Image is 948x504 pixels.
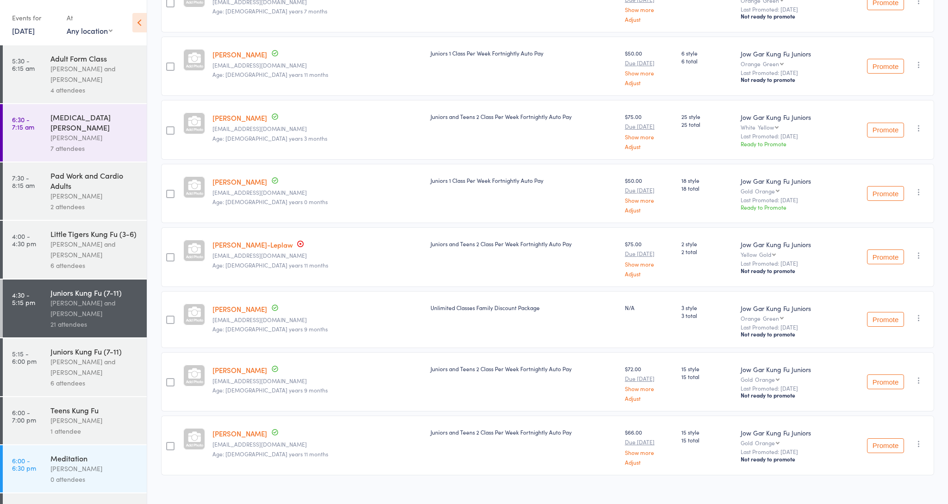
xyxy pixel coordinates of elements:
div: Juniors Kung Fu (7-11) [50,346,139,356]
small: lmps85@hotmail.com [212,378,423,384]
small: Due [DATE] [625,439,674,445]
div: Orange [755,188,775,194]
div: [PERSON_NAME] [50,132,139,143]
a: 5:15 -6:00 pmJuniors Kung Fu (7-11)[PERSON_NAME] and [PERSON_NAME]6 attendees [3,338,147,396]
a: Adjust [625,459,674,465]
a: Show more [625,261,674,267]
span: Age: [DEMOGRAPHIC_DATA] years 11 months [212,70,328,78]
div: Orange [741,315,849,321]
div: $50.00 [625,176,674,213]
small: Olgagutierrez2225@gmail.com [212,125,423,132]
a: Adjust [625,207,674,213]
a: 6:30 -7:15 am[MEDICAL_DATA][PERSON_NAME][PERSON_NAME]7 attendees [3,104,147,162]
a: 4:30 -5:15 pmJuniors Kung Fu (7-11)[PERSON_NAME] and [PERSON_NAME]21 attendees [3,280,147,337]
span: 18 style [681,176,733,184]
div: Ready to Promote [741,140,849,148]
div: Gold [741,440,849,446]
div: White [741,124,849,130]
div: Not ready to promote [741,12,849,20]
span: 18 total [681,184,733,192]
div: Little Tigers Kung Fu (3-6) [50,229,139,239]
div: Yellow [741,251,849,257]
div: Ready to Promote [741,203,849,211]
span: Age: [DEMOGRAPHIC_DATA] years 7 months [212,7,327,15]
div: Juniors and Teens 2 Class Per Week Fortnightly Auto Pay [430,112,617,120]
div: N/A [625,304,674,311]
small: rhys.whitley73@gmail.com [212,317,423,323]
a: 5:30 -6:15 amAdult Form Class[PERSON_NAME] and [PERSON_NAME]4 attendees [3,45,147,103]
a: [DATE] [12,25,35,36]
div: Events for [12,10,57,25]
div: [MEDICAL_DATA][PERSON_NAME] [50,112,139,132]
div: Green [763,315,779,321]
div: [PERSON_NAME] [50,415,139,426]
div: [PERSON_NAME] and [PERSON_NAME] [50,356,139,378]
span: Age: [DEMOGRAPHIC_DATA] years 11 months [212,261,328,269]
div: $72.00 [625,365,674,401]
div: Juniors and Teens 2 Class Per Week Fortnightly Auto Pay [430,240,617,248]
small: Last Promoted: [DATE] [741,133,849,139]
small: Last Promoted: [DATE] [741,6,849,12]
span: 25 style [681,112,733,120]
div: Juniors and Teens 2 Class Per Week Fortnightly Auto Pay [430,428,617,436]
span: Age: [DEMOGRAPHIC_DATA] years 0 months [212,198,328,205]
a: [PERSON_NAME] [212,429,267,438]
div: $75.00 [625,112,674,149]
div: Yellow [758,124,774,130]
span: 15 style [681,428,733,436]
button: Promote [867,249,904,264]
small: lmps85@hotmail.com [212,441,423,448]
div: [PERSON_NAME] and [PERSON_NAME] [50,298,139,319]
div: $66.00 [625,428,674,465]
div: Not ready to promote [741,455,849,463]
span: 6 style [681,49,733,57]
div: [PERSON_NAME] [50,191,139,201]
div: Jow Gar Kung Fu Juniors [741,176,849,186]
span: 3 total [681,311,733,319]
div: Pad Work and Cardio Adults [50,170,139,191]
a: 4:00 -4:30 pmLittle Tigers Kung Fu (3-6)[PERSON_NAME] and [PERSON_NAME]6 attendees [3,221,147,279]
button: Promote [867,312,904,327]
small: Last Promoted: [DATE] [741,197,849,203]
span: Age: [DEMOGRAPHIC_DATA] years 9 months [212,325,328,333]
div: Orange [755,440,775,446]
a: [PERSON_NAME] [212,50,267,59]
small: Due [DATE] [625,187,674,193]
a: Show more [625,6,674,12]
a: Show more [625,449,674,455]
div: Gold [759,251,771,257]
div: Not ready to promote [741,392,849,399]
div: Unlimited Classes Family Discount Package [430,304,617,311]
div: Gold [741,188,849,194]
div: 2 attendees [50,201,139,212]
div: Any location [67,25,112,36]
button: Promote [867,123,904,137]
a: [PERSON_NAME] [212,177,267,187]
span: Age: [DEMOGRAPHIC_DATA] years 9 months [212,386,328,394]
div: At [67,10,112,25]
div: Juniors 1 Class Per Week Fortnightly Auto Pay [430,49,617,57]
span: 6 total [681,57,733,65]
a: 7:30 -8:15 amPad Work and Cardio Adults[PERSON_NAME]2 attendees [3,162,147,220]
div: Orange [741,61,849,67]
small: Last Promoted: [DATE] [741,448,849,455]
div: Gold [741,376,849,382]
small: Due [DATE] [625,60,674,66]
div: Jow Gar Kung Fu Juniors [741,304,849,313]
button: Promote [867,374,904,389]
div: [PERSON_NAME] and [PERSON_NAME] [50,63,139,85]
span: 25 total [681,120,733,128]
div: [PERSON_NAME] and [PERSON_NAME] [50,239,139,260]
div: 6 attendees [50,260,139,271]
time: 5:30 - 6:15 am [12,57,35,72]
div: 7 attendees [50,143,139,154]
a: Adjust [625,395,674,401]
div: Jow Gar Kung Fu Juniors [741,49,849,58]
div: Meditation [50,453,139,463]
span: 15 style [681,365,733,373]
span: 15 total [681,436,733,444]
span: 3 style [681,304,733,311]
time: 5:15 - 6:00 pm [12,350,37,365]
div: 21 attendees [50,319,139,330]
time: 7:30 - 8:15 am [12,174,35,189]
